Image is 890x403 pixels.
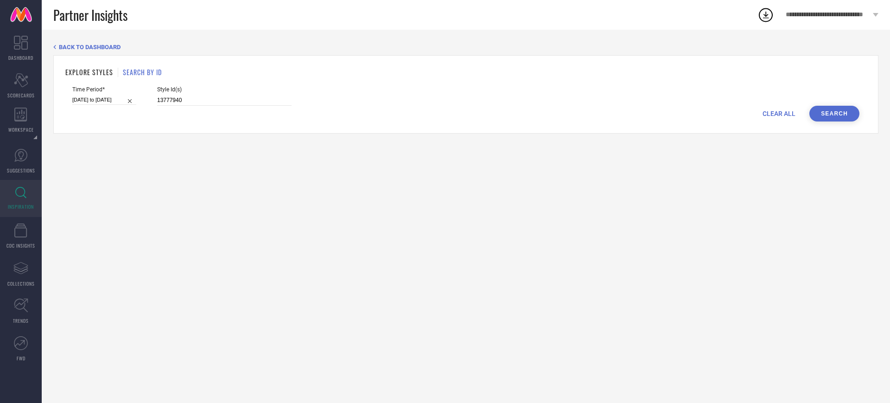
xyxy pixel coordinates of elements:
[72,95,136,105] input: Select time period
[65,67,113,77] h1: EXPLORE STYLES
[157,86,292,93] span: Style Id(s)
[17,355,25,362] span: FWD
[59,44,121,51] span: BACK TO DASHBOARD
[757,6,774,23] div: Open download list
[157,95,292,106] input: Enter comma separated style ids e.g. 12345, 67890
[6,242,35,249] span: CDC INSIGHTS
[7,280,35,287] span: COLLECTIONS
[8,126,34,133] span: WORKSPACE
[8,203,34,210] span: INSPIRATION
[763,110,795,117] span: CLEAR ALL
[13,317,29,324] span: TRENDS
[8,54,33,61] span: DASHBOARD
[72,86,136,93] span: Time Period*
[7,92,35,99] span: SCORECARDS
[7,167,35,174] span: SUGGESTIONS
[53,44,878,51] div: Back TO Dashboard
[809,106,859,122] button: Search
[53,6,127,25] span: Partner Insights
[123,67,162,77] h1: SEARCH BY ID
